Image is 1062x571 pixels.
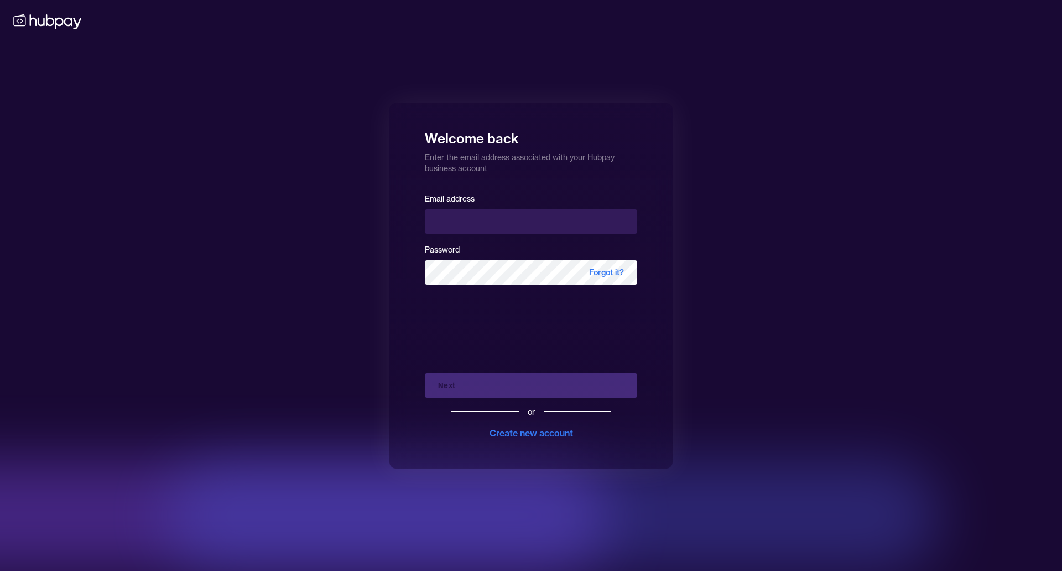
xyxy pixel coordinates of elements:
[490,426,573,440] div: Create new account
[425,245,460,255] label: Password
[425,194,475,204] label: Email address
[576,260,637,285] span: Forgot it?
[528,407,535,418] div: or
[425,147,637,174] p: Enter the email address associated with your Hubpay business account
[425,123,637,147] h1: Welcome back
